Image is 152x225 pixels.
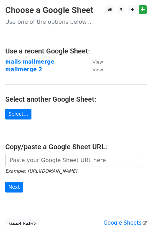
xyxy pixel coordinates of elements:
[5,5,147,15] h3: Choose a Google Sheet
[5,66,42,73] a: mailmerge 2
[86,66,103,73] a: View
[86,59,103,65] a: View
[93,67,103,72] small: View
[5,47,147,55] h4: Use a recent Google Sheet:
[5,109,31,119] a: Select...
[5,182,23,193] input: Next
[5,95,147,103] h4: Select another Google Sheet:
[5,143,147,151] h4: Copy/paste a Google Sheet URL:
[5,154,143,167] input: Paste your Google Sheet URL here
[93,59,103,65] small: View
[5,59,54,65] a: mails mailmerge
[5,168,77,174] small: Example: [URL][DOMAIN_NAME]
[5,18,147,26] p: Use one of the options below...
